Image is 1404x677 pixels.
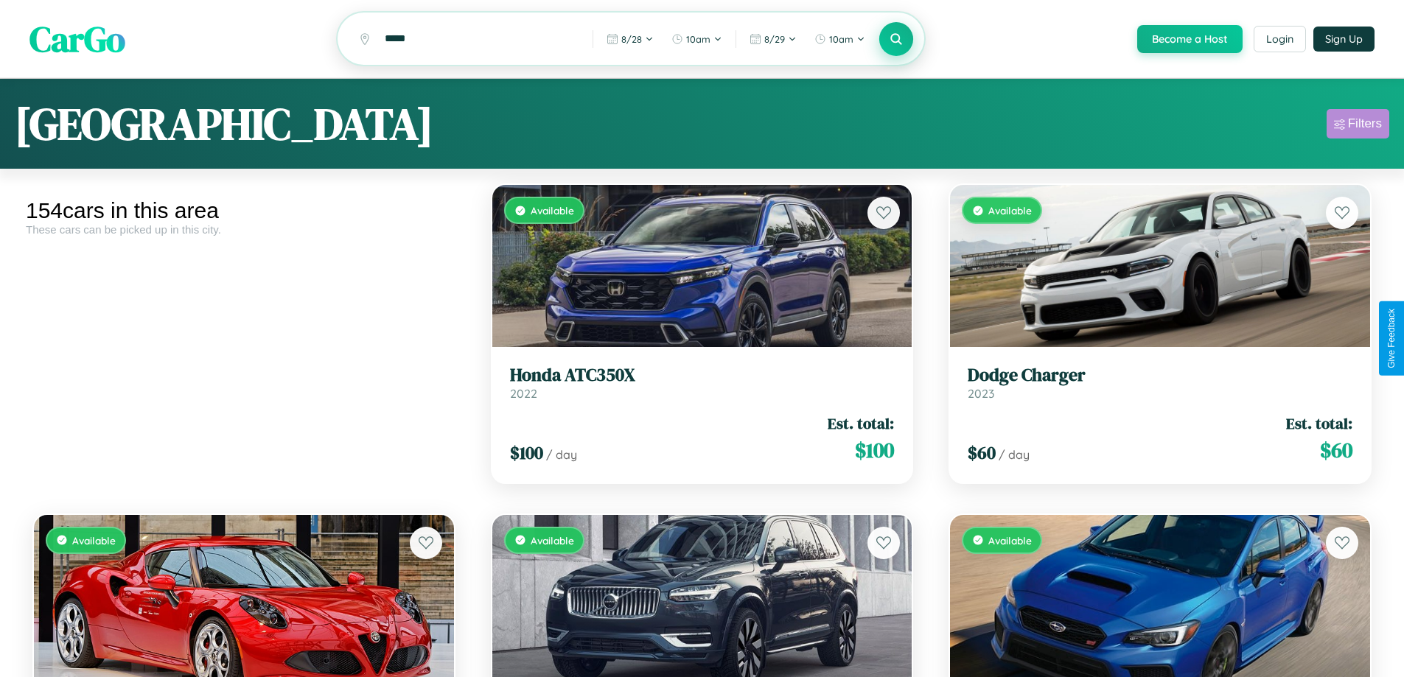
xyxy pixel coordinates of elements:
span: / day [546,447,577,462]
button: 10am [664,27,730,51]
a: Honda ATC350X2022 [510,365,895,401]
span: 10am [686,33,710,45]
span: $ 100 [855,435,894,465]
span: / day [999,447,1030,462]
button: 8/29 [742,27,804,51]
span: Available [988,534,1032,547]
span: $ 60 [968,441,996,465]
span: Available [531,204,574,217]
span: $ 100 [510,441,543,465]
button: Become a Host [1137,25,1243,53]
span: CarGo [29,15,125,63]
button: Sign Up [1313,27,1375,52]
span: Available [988,204,1032,217]
h3: Honda ATC350X [510,365,895,386]
button: 10am [807,27,873,51]
button: Login [1254,26,1306,52]
span: Est. total: [1286,413,1352,434]
div: Give Feedback [1386,309,1397,368]
span: Available [72,534,116,547]
span: 8 / 28 [621,33,642,45]
div: Filters [1348,116,1382,131]
h3: Dodge Charger [968,365,1352,386]
span: 2023 [968,386,994,401]
span: Available [531,534,574,547]
span: $ 60 [1320,435,1352,465]
a: Dodge Charger2023 [968,365,1352,401]
h1: [GEOGRAPHIC_DATA] [15,94,433,154]
button: Filters [1327,109,1389,138]
button: 8/28 [599,27,661,51]
span: 10am [829,33,853,45]
div: 154 cars in this area [26,198,462,223]
span: 2022 [510,386,537,401]
span: 8 / 29 [764,33,785,45]
span: Est. total: [828,413,894,434]
div: These cars can be picked up in this city. [26,223,462,236]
